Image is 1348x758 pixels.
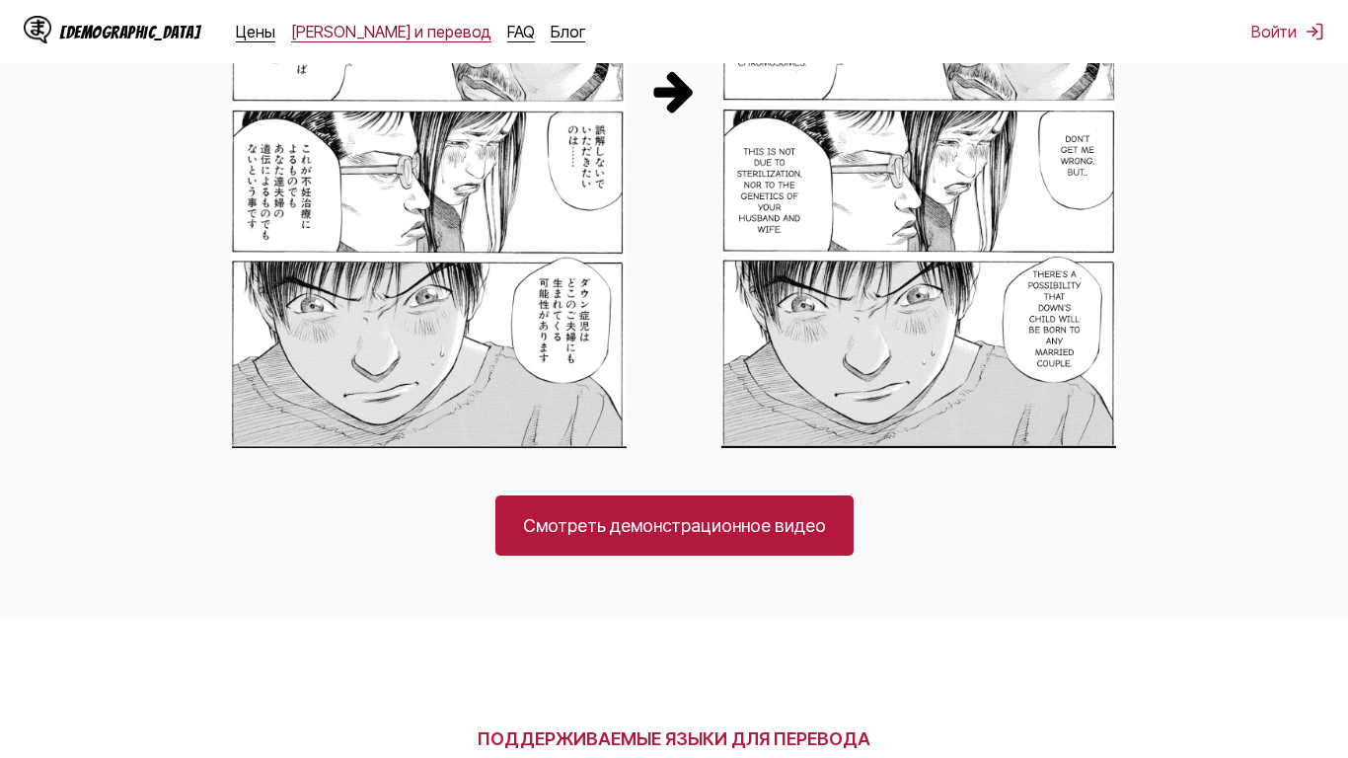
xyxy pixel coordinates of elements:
a: Цены [236,22,275,41]
button: Войти [1251,22,1324,41]
a: FAQ [507,22,535,41]
a: Блог [551,22,585,41]
h2: ПОДДЕРЖИВАЕМЫЕ ЯЗЫКИ ДЛЯ ПЕРЕВОДА [220,728,1128,749]
a: Смотреть демонстрационное видео [495,495,854,556]
img: Выйти из системы [1305,22,1324,41]
img: Стрелка процесса перевода [650,67,698,114]
img: Логотип IsManga [24,16,51,43]
div: [DEMOGRAPHIC_DATA] [59,23,200,41]
a: [PERSON_NAME] и перевод [291,22,491,41]
a: Логотип IsManga[DEMOGRAPHIC_DATA] [24,16,236,47]
font: Войти [1251,22,1297,41]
